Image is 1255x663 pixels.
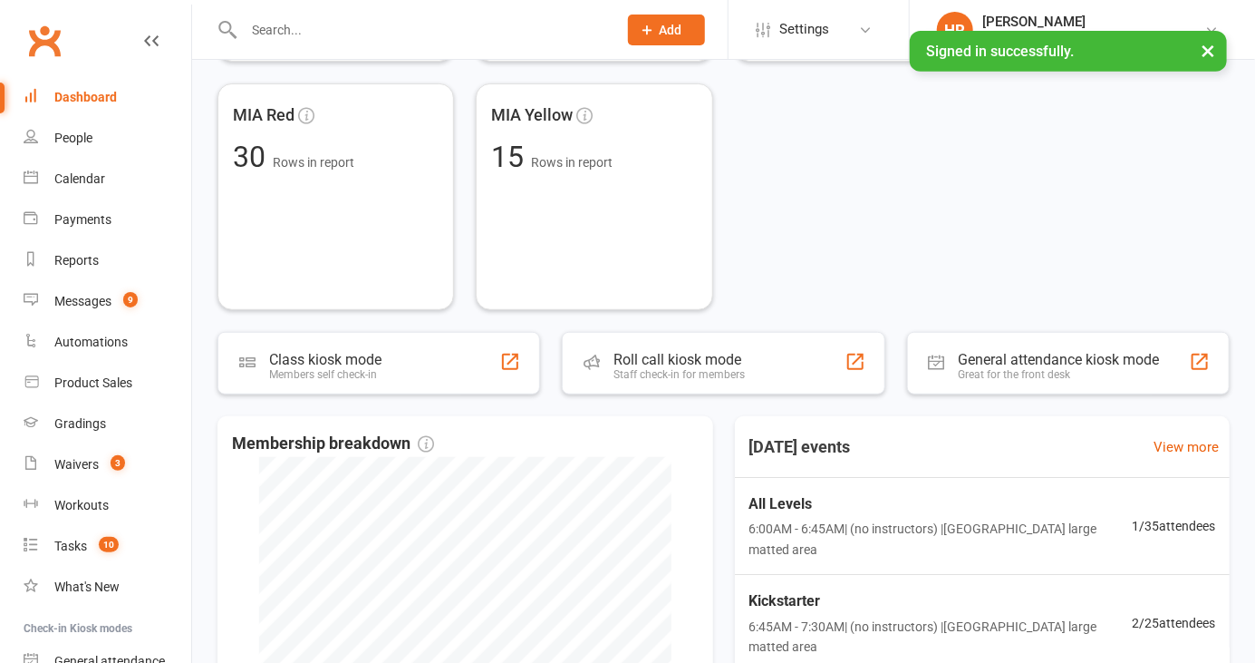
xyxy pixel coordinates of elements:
span: Rows in report [273,155,354,170]
span: MIA Yellow [491,102,573,129]
a: Product Sales [24,363,191,404]
div: Urban Muaythai - [GEOGRAPHIC_DATA] [982,30,1204,46]
span: Add [660,23,682,37]
a: Automations [24,322,191,363]
a: Payments [24,200,191,240]
span: 2 / 25 attendees [1132,613,1215,633]
span: 1 / 35 attendees [1132,516,1215,536]
button: × [1192,31,1224,70]
div: HR [937,12,973,48]
div: Reports [54,253,99,268]
a: What's New [24,567,191,608]
div: Members self check-in [269,368,381,381]
div: What's New [54,580,120,594]
a: Clubworx [22,18,67,63]
a: People [24,118,191,159]
h3: [DATE] events [735,431,865,463]
a: Reports [24,240,191,281]
div: Gradings [54,416,106,431]
span: 3 [111,455,125,471]
a: Waivers 3 [24,444,191,485]
a: View more [1154,436,1219,458]
div: General attendance kiosk mode [959,351,1160,368]
div: Dashboard [54,90,117,104]
span: Membership breakdown [232,431,434,457]
span: 15 [491,140,531,174]
a: Tasks 10 [24,526,191,567]
div: Payments [54,212,111,227]
span: All Levels [749,492,1133,516]
span: Settings [779,9,829,50]
div: Workouts [54,498,109,512]
div: Tasks [54,539,87,553]
div: Great for the front desk [959,368,1160,381]
span: Signed in successfully. [926,43,1074,60]
span: 10 [99,537,119,552]
div: Staff check-in for members [613,368,745,381]
button: Add [628,15,705,45]
div: Calendar [54,171,105,186]
span: Rows in report [531,155,613,170]
input: Search... [238,17,604,43]
div: Messages [54,294,111,308]
a: Workouts [24,485,191,526]
div: [PERSON_NAME] [982,14,1204,30]
span: 30 [233,140,273,174]
a: Calendar [24,159,191,200]
div: Product Sales [54,375,132,390]
span: 6:00AM - 6:45AM | (no instructors) | [GEOGRAPHIC_DATA] large matted area [749,519,1133,560]
span: 6:45AM - 7:30AM | (no instructors) | [GEOGRAPHIC_DATA] large matted area [749,617,1133,658]
a: Dashboard [24,77,191,118]
div: Class kiosk mode [269,351,381,368]
div: Waivers [54,457,99,472]
div: Roll call kiosk mode [613,351,745,368]
a: Gradings [24,404,191,444]
a: Messages 9 [24,281,191,322]
span: 9 [123,292,138,307]
span: Kickstarter [749,590,1133,613]
div: Automations [54,335,128,349]
span: MIA Red [233,102,294,129]
div: People [54,131,92,145]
